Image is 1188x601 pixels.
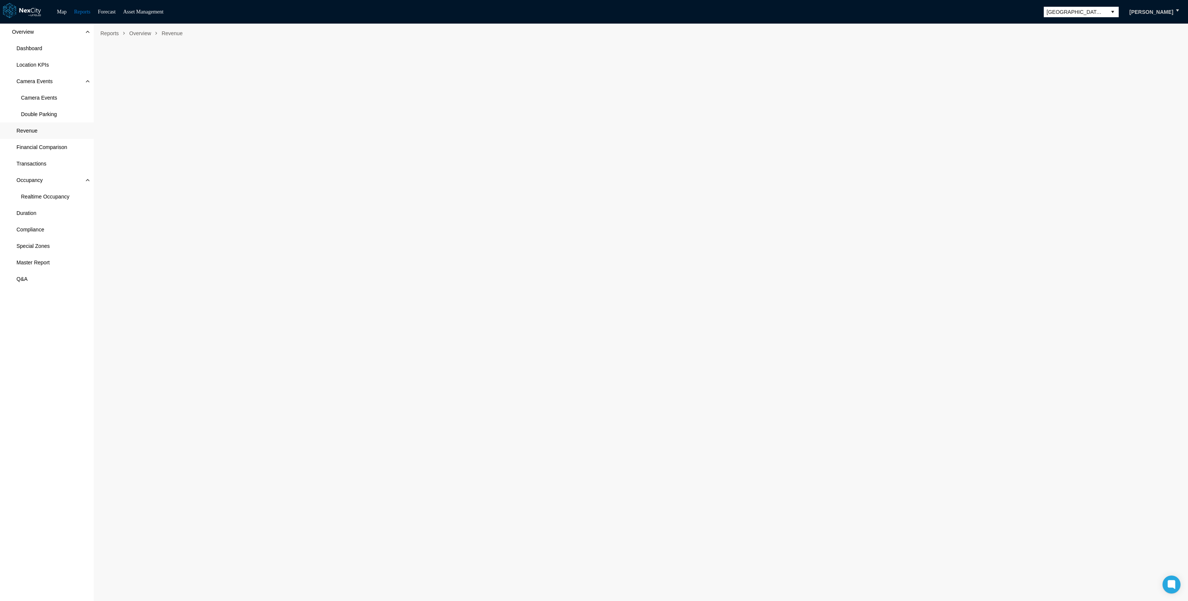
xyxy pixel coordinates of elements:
[16,143,67,151] span: Financial Comparison
[21,193,69,200] span: Realtime Occupancy
[16,242,50,250] span: Special Zones
[1122,6,1181,18] button: [PERSON_NAME]
[126,27,154,39] span: Overview
[158,27,185,39] span: Revenue
[16,45,42,52] span: Dashboard
[16,209,36,217] span: Duration
[16,275,28,283] span: Q&A
[16,160,46,167] span: Transactions
[16,127,37,134] span: Revenue
[74,9,91,15] a: Reports
[21,110,57,118] span: Double Parking
[1130,8,1173,16] span: [PERSON_NAME]
[16,61,49,69] span: Location KPIs
[98,9,115,15] a: Forecast
[97,27,122,39] span: Reports
[16,78,52,85] span: Camera Events
[16,176,43,184] span: Occupancy
[1047,8,1104,16] span: [GEOGRAPHIC_DATA][PERSON_NAME]
[123,9,164,15] a: Asset Management
[1107,7,1119,17] button: select
[16,226,44,233] span: Compliance
[21,94,57,101] span: Camera Events
[57,9,67,15] a: Map
[16,259,50,266] span: Master Report
[12,28,34,36] span: Overview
